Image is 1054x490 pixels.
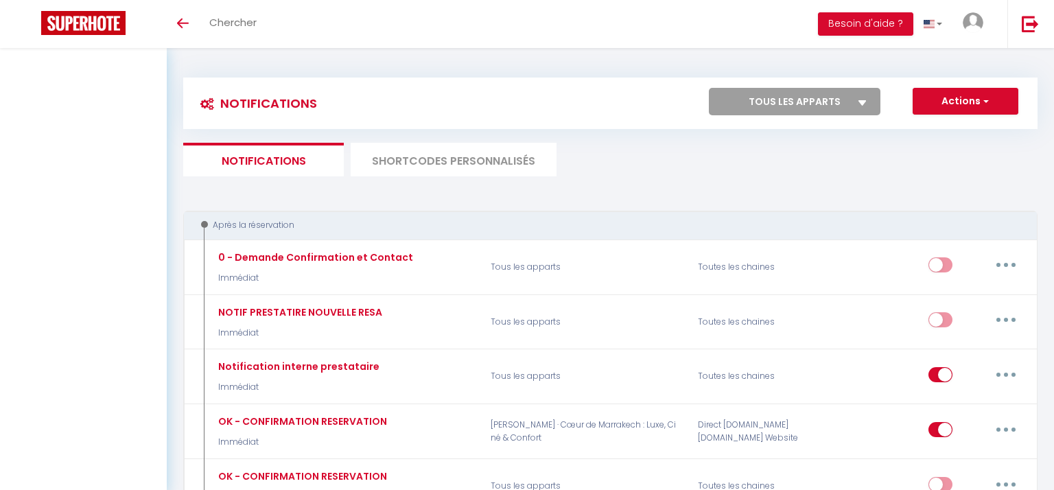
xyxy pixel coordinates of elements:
p: Immédiat [215,327,382,340]
p: Immédiat [215,381,379,394]
p: Tous les apparts [482,302,689,342]
img: ... [963,12,983,33]
button: Actions [913,88,1018,115]
li: Notifications [183,143,344,176]
div: 0 - Demande Confirmation et Contact [215,250,413,265]
div: OK - CONFIRMATION RESERVATION [215,469,387,484]
div: OK - CONFIRMATION RESERVATION [215,414,387,429]
p: [PERSON_NAME] · Cœur de Marrakech : Luxe, Ciné & Confort [482,412,689,452]
p: Tous les apparts [482,247,689,287]
div: Notification interne prestataire [215,359,379,374]
div: Toutes les chaines [689,247,827,287]
p: Immédiat [215,272,413,285]
img: logout [1022,15,1039,32]
div: Direct [DOMAIN_NAME] [DOMAIN_NAME] Website [689,412,827,452]
p: Immédiat [215,436,387,449]
li: SHORTCODES PERSONNALISÉS [351,143,557,176]
div: Toutes les chaines [689,357,827,397]
span: Chercher [209,15,257,30]
div: Après la réservation [196,219,1009,232]
img: Super Booking [41,11,126,35]
h3: Notifications [194,88,317,119]
button: Besoin d'aide ? [818,12,913,36]
p: Tous les apparts [482,357,689,397]
div: NOTIF PRESTATIRE NOUVELLE RESA [215,305,382,320]
div: Toutes les chaines [689,302,827,342]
